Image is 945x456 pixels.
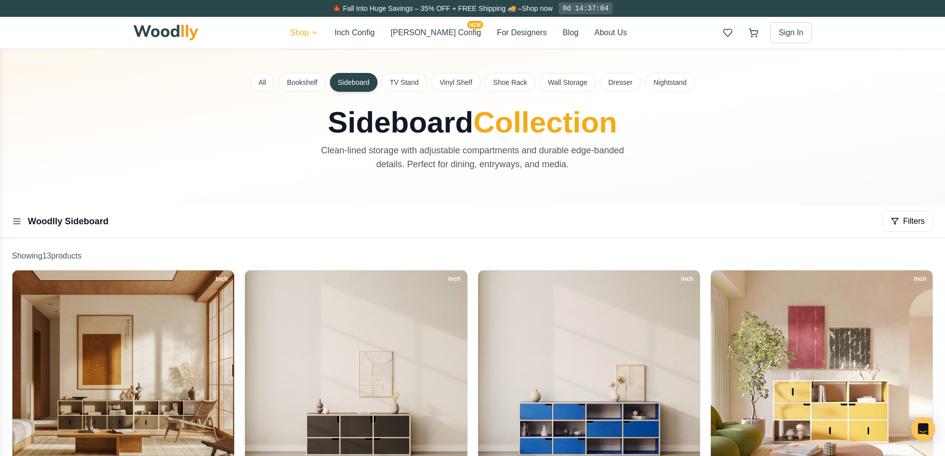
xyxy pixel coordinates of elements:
[12,250,933,262] p: Showing 13 product s
[909,273,931,284] div: Inch
[540,73,596,92] button: Wall Storage
[211,273,233,284] div: Inch
[600,73,641,92] button: Dresser
[28,216,109,226] a: Woodlly Sideboard
[251,108,695,137] h1: Sideboard
[390,27,481,39] button: [PERSON_NAME] ConfigNEW
[911,417,935,441] div: Open Intercom Messenger
[563,27,578,39] button: Blog
[290,27,318,39] button: Shop
[467,21,483,29] span: NEW
[330,73,378,92] button: Sideboard
[497,27,547,39] button: For Designers
[473,106,617,139] span: Collection
[431,73,481,92] button: Vinyl Shelf
[332,4,521,12] span: 🍁 Fall Into Huge Savings – 35% OFF + FREE Shipping 🚚 –
[903,215,925,227] span: Filters
[133,25,199,41] img: Woodlly
[522,4,553,12] a: Shop now
[770,22,812,43] button: Sign In
[645,73,695,92] button: Nightstand
[306,143,639,171] p: Clean-lined storage with adjustable compartments and durable edge-banded details. Perfect for din...
[250,73,275,92] button: All
[444,273,465,284] div: Inch
[882,211,933,232] button: Filters
[677,273,698,284] div: Inch
[278,73,325,92] button: Bookshelf
[559,2,612,14] div: 0d 14:37:04
[594,27,627,39] button: About Us
[334,27,375,39] button: Inch Config
[485,73,535,92] button: Shoe Rack
[381,73,427,92] button: TV Stand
